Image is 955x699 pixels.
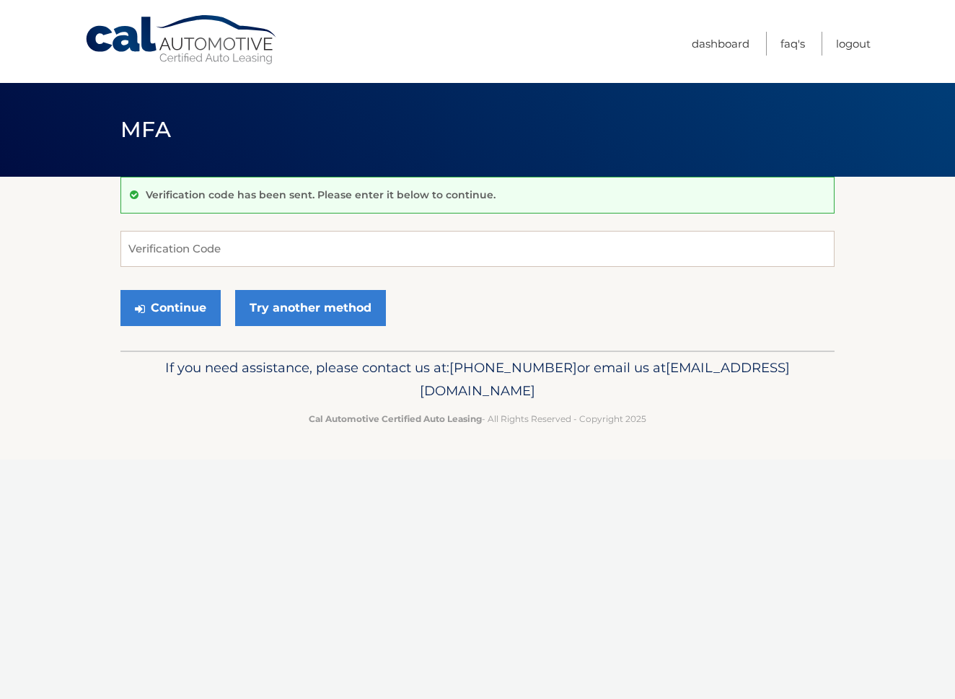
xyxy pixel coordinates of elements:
[120,116,171,143] span: MFA
[420,359,790,399] span: [EMAIL_ADDRESS][DOMAIN_NAME]
[130,356,825,403] p: If you need assistance, please contact us at: or email us at
[449,359,577,376] span: [PHONE_NUMBER]
[130,411,825,426] p: - All Rights Reserved - Copyright 2025
[309,413,482,424] strong: Cal Automotive Certified Auto Leasing
[836,32,871,56] a: Logout
[692,32,749,56] a: Dashboard
[120,290,221,326] button: Continue
[780,32,805,56] a: FAQ's
[235,290,386,326] a: Try another method
[84,14,279,66] a: Cal Automotive
[146,188,496,201] p: Verification code has been sent. Please enter it below to continue.
[120,231,835,267] input: Verification Code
